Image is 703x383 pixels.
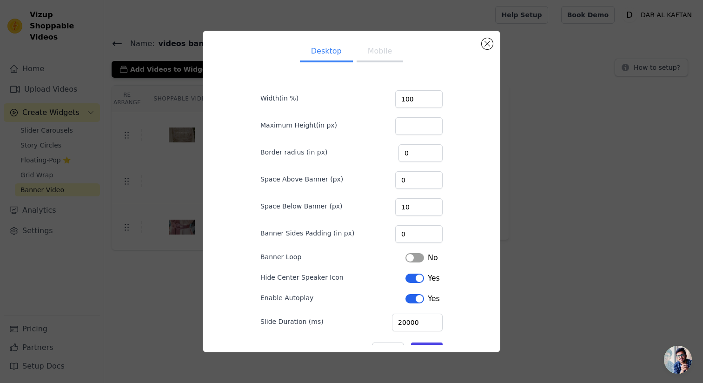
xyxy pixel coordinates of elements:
label: Slide Duration (ms) [260,317,324,326]
button: Save [411,343,443,358]
span: Yes [428,273,440,284]
button: Desktop [300,42,353,62]
button: Close modal [482,38,493,49]
label: Maximum Height(in px) [260,121,337,130]
span: Yes [428,293,440,304]
div: Ouvrir le chat [664,346,692,374]
button: Mobile [357,42,403,62]
label: Banner Loop [260,252,301,262]
label: Banner Sides Padding (in px) [260,228,354,238]
label: Border radius (in px) [260,148,327,157]
label: Width(in %) [260,94,298,103]
label: Space Below Banner (px) [260,202,343,211]
button: Cancel [372,343,404,358]
span: No [428,252,438,263]
label: Hide Center Speaker Icon [260,273,344,282]
label: Space Above Banner (px) [260,175,343,184]
label: Enable Autoplay [260,293,313,302]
